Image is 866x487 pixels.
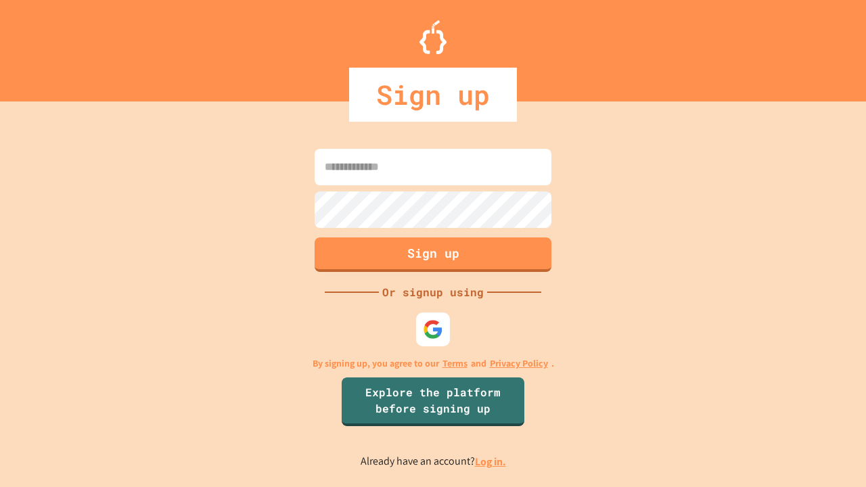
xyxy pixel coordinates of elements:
[313,356,554,371] p: By signing up, you agree to our and .
[361,453,506,470] p: Already have an account?
[419,20,447,54] img: Logo.svg
[490,356,548,371] a: Privacy Policy
[423,319,443,340] img: google-icon.svg
[475,455,506,469] a: Log in.
[379,284,487,300] div: Or signup using
[342,377,524,426] a: Explore the platform before signing up
[349,68,517,122] div: Sign up
[315,237,551,272] button: Sign up
[442,356,468,371] a: Terms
